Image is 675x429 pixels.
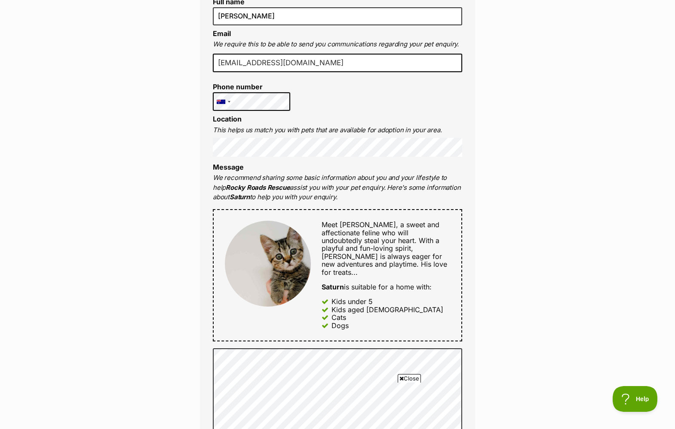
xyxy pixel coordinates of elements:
[213,173,462,202] p: We recommend sharing some basic information about you and your lifestyle to help assist you with ...
[230,193,250,201] strong: Saturn
[213,115,242,123] label: Location
[213,163,244,171] label: Message
[213,7,462,25] input: E.g. Jimmy Chew
[398,374,421,383] span: Close
[129,386,546,425] iframe: Advertisement
[213,93,233,111] div: Australia: +61
[213,83,290,91] label: Phone number
[213,40,462,49] p: We require this to be able to send you communications regarding your pet enquiry.
[226,183,290,192] strong: Rocky Roads Rescue
[225,221,311,307] img: Saturn
[331,322,349,329] div: Dogs
[213,125,462,135] p: This helps us match you with pets that are available for adoption in your area.
[213,29,231,38] label: Email
[613,386,658,412] iframe: Help Scout Beacon - Open
[331,298,373,305] div: Kids under 5
[331,313,346,321] div: Cats
[322,283,344,291] strong: Saturn
[331,306,443,313] div: Kids aged [DEMOGRAPHIC_DATA]
[322,283,450,291] div: is suitable for a home with:
[322,220,447,276] span: Meet [PERSON_NAME], a sweet and affectionate feline who will undoubtedly steal your heart. With a...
